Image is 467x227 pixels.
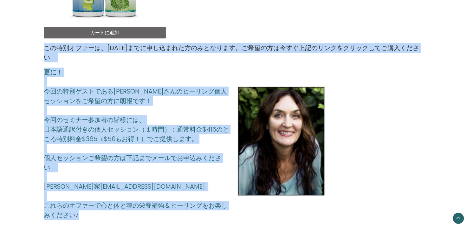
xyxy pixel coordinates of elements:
[44,87,230,106] p: 今回の特別ゲストである[PERSON_NAME]さんのヒーリング個人セッションをご希望の方に朗報です！
[44,125,230,144] p: 日本語通訳付きの個人セッション（１時間）：通常料金$415のところ特別料金$365（$50もお得！）でご提供します。
[44,153,230,172] p: 個人セッションご希望の方は下記までメールでお申込みください。
[44,201,230,220] p: これらのオファーで心と体と魂の栄養補強＆ヒーリングをお楽しみください♪
[44,182,230,191] p: [PERSON_NAME]宛
[44,115,230,125] p: 今回のセミナー参加者の皆様には、
[100,182,205,191] a: [EMAIL_ADDRESS][DOMAIN_NAME]
[44,68,63,77] strong: 更に！
[44,27,166,38] a: カートに追加
[44,43,423,62] p: この特別オファーは、[DATE]までに申し込まれた方のみとなります。ご希望の方は今すぐ上記のリンクをクリックしてご購入ください。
